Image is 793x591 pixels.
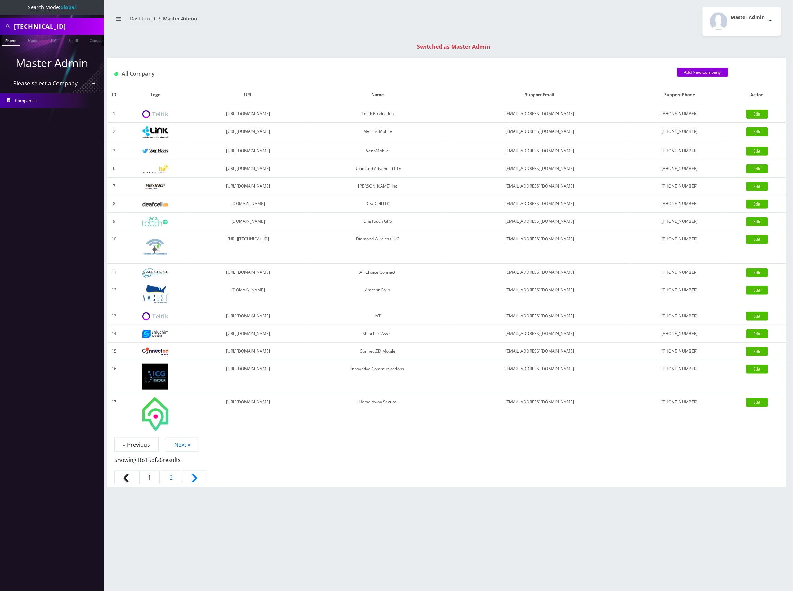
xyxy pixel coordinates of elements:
td: IoT [307,307,448,325]
td: [PHONE_NUMBER] [632,195,728,213]
td: 9 [107,213,121,230]
td: Unlimited Advanced LTE [307,160,448,178]
td: 7 [107,178,121,195]
td: ConnectED Mobile [307,343,448,360]
a: Company [86,35,109,45]
td: [PHONE_NUMBER] [632,230,728,264]
th: ID [107,85,121,105]
a: Edit [746,329,768,338]
td: [PHONE_NUMBER] [632,360,728,393]
td: [PHONE_NUMBER] [632,343,728,360]
td: Amcest Corp [307,281,448,307]
img: IoT [142,312,168,320]
img: Home Away Secure [142,397,168,431]
td: [URL][DOMAIN_NAME] [190,264,306,281]
nav: Page navigation example [107,440,786,487]
span: 15 [145,456,151,464]
td: [EMAIL_ADDRESS][DOMAIN_NAME] [448,230,632,264]
th: Support Email [448,85,632,105]
td: 8 [107,195,121,213]
td: 6 [107,160,121,178]
td: 14 [107,325,121,343]
td: [EMAIL_ADDRESS][DOMAIN_NAME] [448,105,632,123]
td: [URL][TECHNICAL_ID] [190,230,306,264]
td: Diamond Wireless LLC [307,230,448,264]
td: [PHONE_NUMBER] [632,160,728,178]
img: Teltik Production [142,110,168,118]
img: Rexing Inc [142,183,168,190]
img: Unlimited Advanced LTE [142,165,168,173]
td: [EMAIL_ADDRESS][DOMAIN_NAME] [448,343,632,360]
a: Next » [166,438,199,452]
span: « Previous [114,438,159,452]
td: [PHONE_NUMBER] [632,307,728,325]
td: 15 [107,343,121,360]
td: [EMAIL_ADDRESS][DOMAIN_NAME] [448,325,632,343]
img: Diamond Wireless LLC [142,234,168,260]
td: [EMAIL_ADDRESS][DOMAIN_NAME] [448,393,632,435]
td: [PHONE_NUMBER] [632,325,728,343]
a: Edit [746,164,768,173]
a: Edit [746,286,768,295]
td: Shluchim Assist [307,325,448,343]
td: [URL][DOMAIN_NAME] [190,360,306,393]
a: Edit [746,200,768,209]
td: [EMAIL_ADDRESS][DOMAIN_NAME] [448,178,632,195]
td: [PERSON_NAME] Inc [307,178,448,195]
a: Edit [746,127,768,136]
a: Phone [2,35,20,46]
td: [DOMAIN_NAME] [190,213,306,230]
td: [EMAIL_ADDRESS][DOMAIN_NAME] [448,307,632,325]
td: 17 [107,393,121,435]
td: 13 [107,307,121,325]
td: [URL][DOMAIN_NAME] [190,343,306,360]
span: Companies [15,98,37,103]
a: Edit [746,398,768,407]
a: Edit [746,347,768,356]
a: SIM [47,35,60,45]
td: Home Away Secure [307,393,448,435]
td: [EMAIL_ADDRESS][DOMAIN_NAME] [448,160,632,178]
nav: breadcrumb [113,11,442,31]
td: [URL][DOMAIN_NAME] [190,178,306,195]
td: [PHONE_NUMBER] [632,105,728,123]
p: Showing to of results [114,449,779,464]
img: Shluchim Assist [142,330,168,338]
span: &laquo; Previous [114,471,139,484]
td: [EMAIL_ADDRESS][DOMAIN_NAME] [448,360,632,393]
td: [DOMAIN_NAME] [190,195,306,213]
img: VennMobile [142,149,168,154]
img: OneTouch GPS [142,217,168,226]
a: Edit [746,182,768,191]
a: Edit [746,312,768,321]
td: Innovative Communications [307,360,448,393]
td: [PHONE_NUMBER] [632,281,728,307]
td: [EMAIL_ADDRESS][DOMAIN_NAME] [448,142,632,160]
button: Master Admin [703,7,781,36]
img: ConnectED Mobile [142,348,168,355]
td: [EMAIL_ADDRESS][DOMAIN_NAME] [448,264,632,281]
a: Go to page 2 [161,471,181,484]
td: [URL][DOMAIN_NAME] [190,142,306,160]
input: Search All Companies [14,20,102,33]
a: Edit [746,147,768,156]
td: 3 [107,142,121,160]
a: Edit [746,217,768,226]
td: [URL][DOMAIN_NAME] [190,160,306,178]
td: All Choice Connect [307,264,448,281]
h1: All Company [114,71,667,77]
th: URL [190,85,306,105]
td: 1 [107,105,121,123]
td: [EMAIL_ADDRESS][DOMAIN_NAME] [448,281,632,307]
img: Amcest Corp [142,285,168,303]
a: Name [25,35,42,45]
a: Add New Company [677,68,728,77]
td: 10 [107,230,121,264]
td: [URL][DOMAIN_NAME] [190,307,306,325]
a: Edit [746,110,768,119]
a: Edit [746,268,768,277]
td: [PHONE_NUMBER] [632,393,728,435]
td: 11 [107,264,121,281]
strong: Global [60,4,76,10]
td: [PHONE_NUMBER] [632,213,728,230]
